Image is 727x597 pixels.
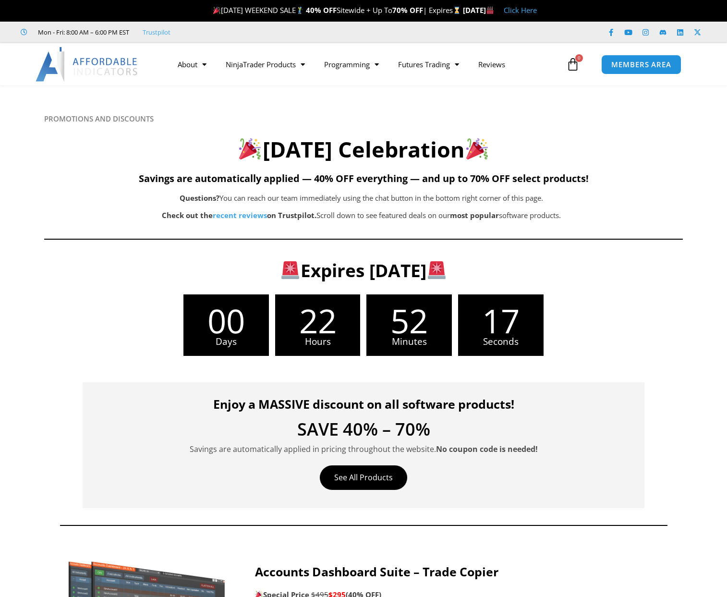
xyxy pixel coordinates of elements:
a: Reviews [469,53,515,75]
img: LogoAI | Affordable Indicators – NinjaTrader [36,47,139,82]
b: Questions? [180,193,219,203]
h5: Savings are automatically applied — 40% OFF everything — and up to 70% OFF select products! [44,173,683,184]
p: You can reach our team immediately using the chat button in the bottom right corner of this page. [92,192,631,205]
a: Trustpilot [143,26,170,38]
img: 🎉 [466,138,488,159]
strong: [DATE] [463,5,494,15]
span: Hours [275,337,361,346]
img: 🏌️‍♂️ [296,7,303,14]
span: 17 [458,304,544,337]
strong: 70% OFF [392,5,423,15]
h2: [DATE] Celebration [44,135,683,164]
img: 🎉 [213,7,220,14]
img: 🚨 [281,261,299,279]
strong: Check out the on Trustpilot. [162,210,316,220]
img: 🎉 [239,138,261,159]
img: 🚨 [428,261,446,279]
p: Scroll down to see featured deals on our software products. [92,209,631,222]
strong: 40% OFF [306,5,337,15]
p: Savings are automatically applied in pricing throughout the website. [97,443,630,456]
h6: PROMOTIONS AND DISCOUNTS [44,114,683,123]
strong: Accounts Dashboard Suite – Trade Copier [255,563,498,580]
h4: Enjoy a MASSIVE discount on all software products! [97,397,630,411]
span: Days [183,337,269,346]
span: MEMBERS AREA [611,61,671,68]
a: Programming [315,53,388,75]
span: Minutes [366,337,452,346]
span: Mon - Fri: 8:00 AM – 6:00 PM EST [36,26,129,38]
span: 00 [183,304,269,337]
span: 0 [575,54,583,62]
h3: Expires [DATE] [95,259,632,282]
span: Seconds [458,337,544,346]
a: Click Here [504,5,537,15]
a: recent reviews [213,210,267,220]
h4: SAVE 40% – 70% [97,421,630,438]
img: ⌛ [453,7,460,14]
nav: Menu [168,53,564,75]
a: NinjaTrader Products [216,53,315,75]
a: MEMBERS AREA [601,55,681,74]
span: 22 [275,304,361,337]
span: 52 [366,304,452,337]
a: 0 [552,50,594,78]
span: [DATE] WEEKEND SALE Sitewide + Up To | Expires [211,5,463,15]
a: See All Products [320,465,407,490]
strong: No coupon code is needed! [436,444,538,454]
img: 🏭 [486,7,494,14]
a: About [168,53,216,75]
b: most popular [450,210,499,220]
a: Futures Trading [388,53,469,75]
